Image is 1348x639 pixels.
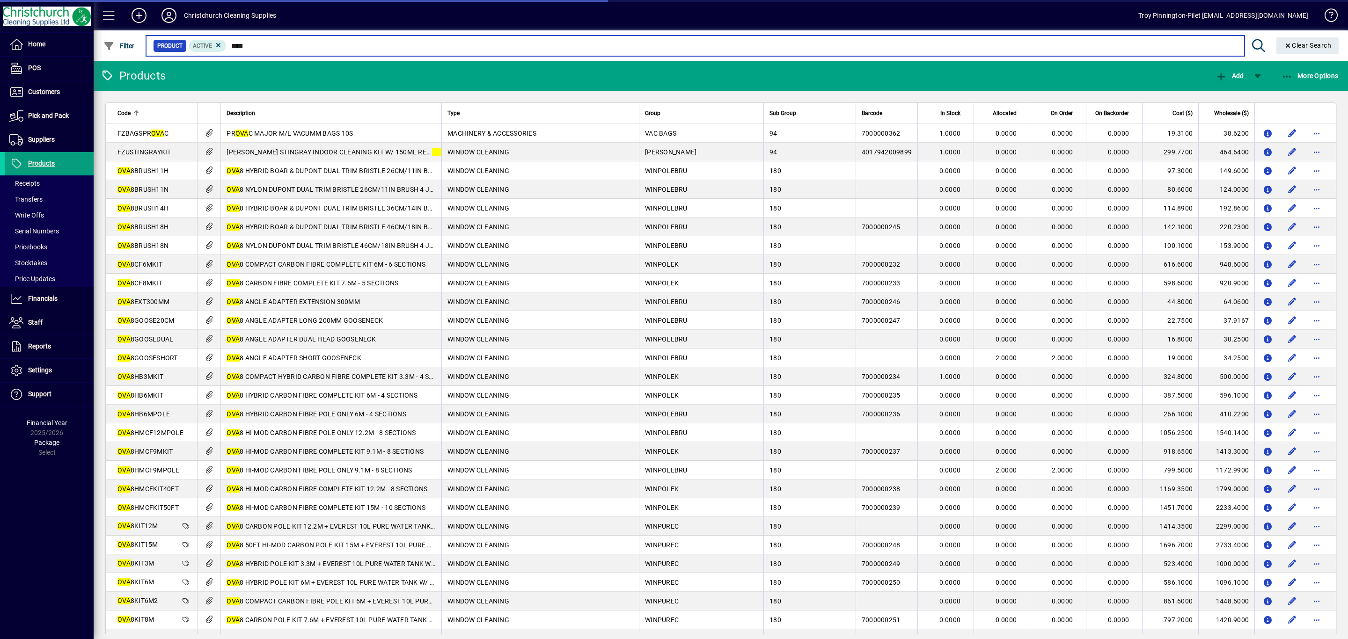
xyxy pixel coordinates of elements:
[1198,349,1254,367] td: 34.2500
[5,207,94,223] a: Write Offs
[645,317,688,324] span: WINPOLEBRU
[645,108,660,118] span: Group
[9,227,59,235] span: Serial Numbers
[227,279,398,287] span: 8 CARBON FIBRE COMPLETE KIT 7.6M - 5 SECTIONS
[645,261,679,268] span: WINPOLEK
[1309,219,1324,234] button: More options
[1052,223,1073,231] span: 0.0000
[1108,130,1129,137] span: 0.0000
[117,354,178,362] span: 8GOOSESHORT
[227,186,441,193] span: 8 NYLON DUPONT DUAL TRIM BRISTLE 26CM/11IN BRUSH 4 JETS
[227,108,255,118] span: Description
[1108,167,1129,174] span: 0.0000
[117,167,168,174] span: 8BRUSH11H
[1309,201,1324,216] button: More options
[1142,274,1198,292] td: 598.6000
[1052,204,1073,212] span: 0.0000
[1198,161,1254,180] td: 149.6000
[154,7,184,24] button: Profile
[645,242,688,249] span: WINPOLEBRU
[862,298,901,305] span: 7000000246
[1309,332,1324,347] button: More options
[996,317,1017,324] span: 0.0000
[227,354,240,362] em: OVA
[939,130,961,137] span: 1.0000
[862,223,901,231] span: 7000000245
[1198,236,1254,255] td: 153.9000
[1285,126,1300,141] button: Edit
[117,261,162,268] span: 8CF6MKIT
[939,279,961,287] span: 0.0000
[996,242,1017,249] span: 0.0000
[1285,313,1300,328] button: Edit
[939,148,961,156] span: 1.0000
[117,317,131,324] em: OVA
[1052,279,1073,287] span: 0.0000
[939,261,961,268] span: 0.0000
[1172,108,1193,118] span: Cost ($)
[28,88,60,95] span: Customers
[645,298,688,305] span: WINPOLEBRU
[227,335,376,343] span: 8 ANGLE ADAPTER DUAL HEAD GOOSENECK
[117,298,169,305] span: 8EXT300MM
[1142,330,1198,349] td: 16.8000
[117,167,131,174] em: OVA
[447,298,509,305] span: WINDOW CLEANING
[227,317,383,324] span: 8 ANGLE ADAPTER LONG 200MM GOOSENECK
[117,204,131,212] em: OVA
[117,335,131,343] em: OVA
[193,43,212,49] span: Active
[1213,67,1246,84] button: Add
[1142,199,1198,218] td: 114.8900
[769,108,850,118] div: Sub Group
[9,211,44,219] span: Write Offs
[996,261,1017,268] span: 0.0000
[227,242,441,249] span: 8 NYLON DUPONT DUAL TRIM BRISTLE 46CM/18IN BRUSH 4 JETS
[862,148,912,156] span: 4017942009899
[227,186,240,193] em: OVA
[227,298,240,305] em: OVA
[1285,388,1300,403] button: Edit
[1142,180,1198,199] td: 80.6000
[117,223,168,231] span: 8BRUSH18H
[1285,163,1300,178] button: Edit
[1309,163,1324,178] button: More options
[769,279,781,287] span: 180
[1142,292,1198,311] td: 44.8000
[101,68,166,83] div: Products
[645,108,758,118] div: Group
[939,335,961,343] span: 0.0000
[939,298,961,305] span: 0.0000
[1142,124,1198,143] td: 19.3100
[996,130,1017,137] span: 0.0000
[9,196,43,203] span: Transfers
[862,130,901,137] span: 7000000362
[645,354,688,362] span: WINPOLEBRU
[1108,242,1129,249] span: 0.0000
[28,160,55,167] span: Products
[1285,594,1300,609] button: Edit
[1142,161,1198,180] td: 97.3000
[939,167,961,174] span: 0.0000
[769,167,781,174] span: 180
[5,80,94,104] a: Customers
[1108,261,1129,268] span: 0.0000
[1285,575,1300,590] button: Edit
[1108,298,1129,305] span: 0.0000
[769,261,781,268] span: 180
[227,298,360,305] span: 8 ANGLE ADAPTER EXTENSION 300MM
[769,317,781,324] span: 180
[1279,67,1341,84] button: More Options
[1309,294,1324,309] button: More options
[447,279,509,287] span: WINDOW CLEANING
[993,108,1017,118] span: Allocated
[996,204,1017,212] span: 0.0000
[1052,335,1073,343] span: 0.0000
[227,167,468,174] span: 8 HYBRID BOAR & DUPONT DUAL TRIM BRISTLE 26CM/11IN BRUSH 4 JETS
[1309,407,1324,421] button: More options
[939,186,961,193] span: 0.0000
[117,298,131,305] em: OVA
[1138,8,1308,23] div: Troy Pinnington-Pilet [EMAIL_ADDRESS][DOMAIN_NAME]
[1051,108,1073,118] span: On Order
[117,279,131,287] em: OVA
